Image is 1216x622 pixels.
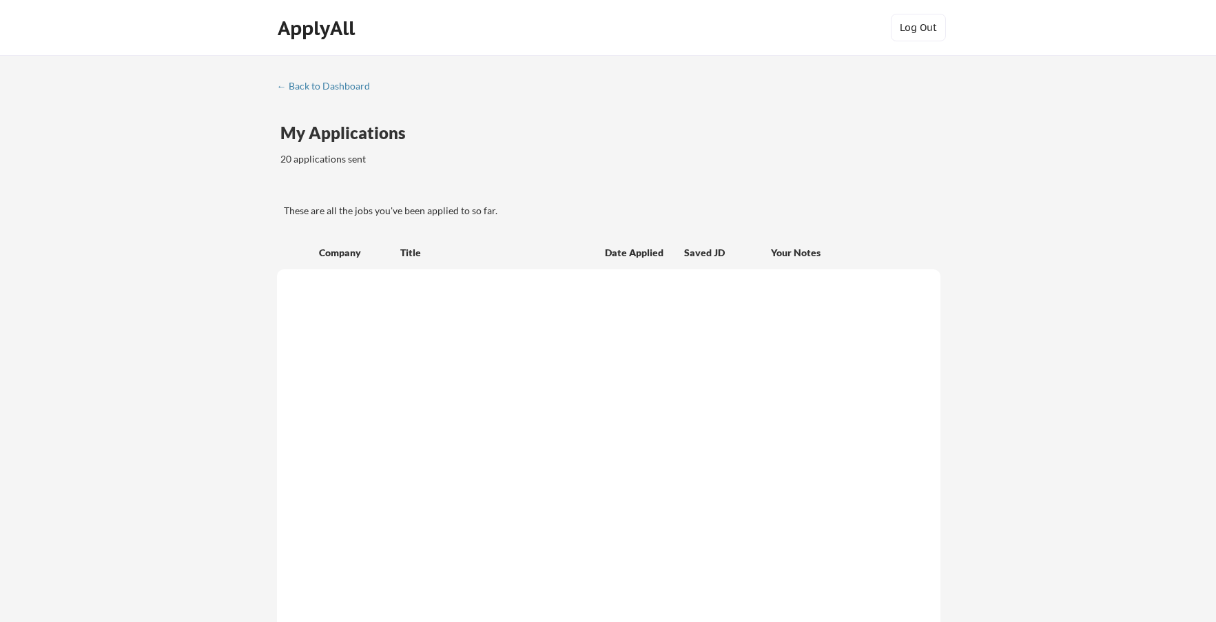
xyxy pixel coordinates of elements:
[280,177,370,191] div: These are all the jobs you've been applied to so far.
[891,14,946,41] button: Log Out
[771,246,928,260] div: Your Notes
[280,152,547,166] div: 20 applications sent
[380,177,482,191] div: These are job applications we think you'd be a good fit for, but couldn't apply you to automatica...
[277,81,380,91] div: ← Back to Dashboard
[319,246,388,260] div: Company
[284,204,940,218] div: These are all the jobs you've been applied to so far.
[684,240,771,265] div: Saved JD
[280,125,417,141] div: My Applications
[277,81,380,94] a: ← Back to Dashboard
[605,246,666,260] div: Date Applied
[278,17,359,40] div: ApplyAll
[400,246,592,260] div: Title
